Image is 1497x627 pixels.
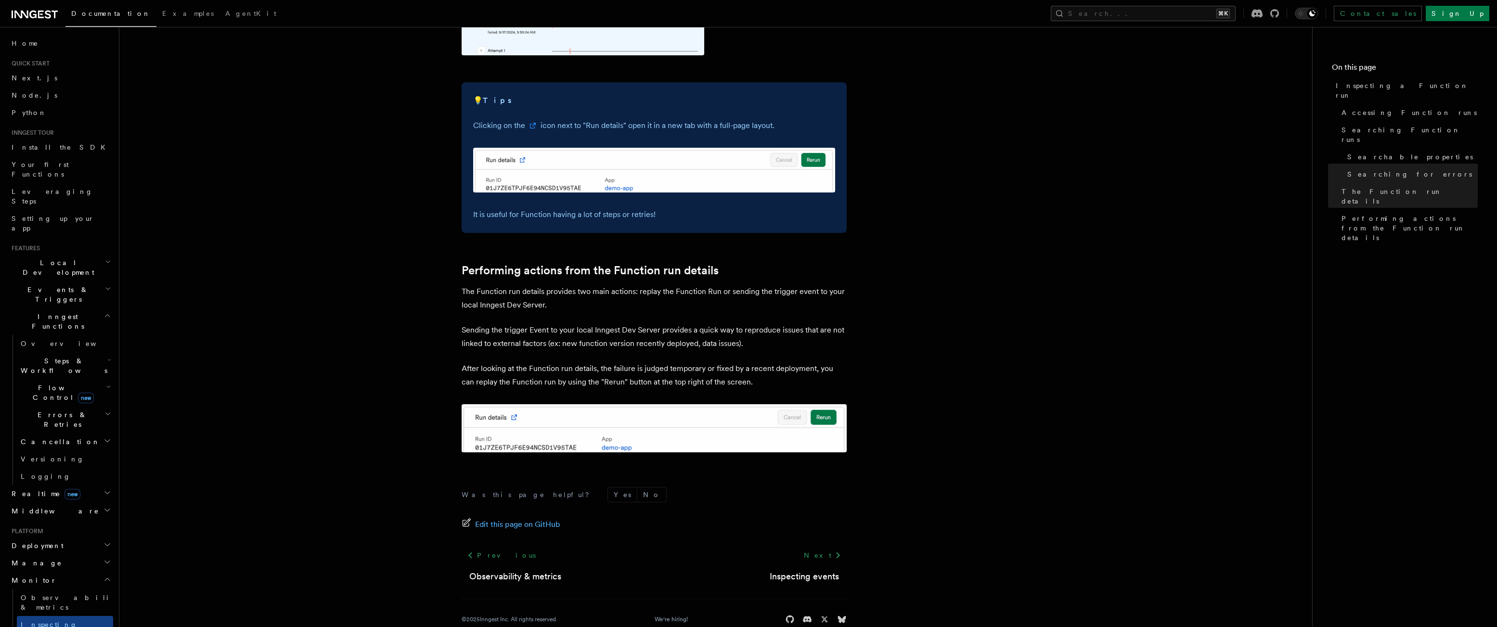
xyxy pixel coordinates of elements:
span: Inspecting a Function run [1336,81,1478,100]
h4: On this page [1332,62,1478,77]
a: Home [8,35,113,52]
button: Monitor [8,572,113,589]
span: Python [12,109,47,116]
a: Performing actions from the Function run details [1338,210,1478,246]
span: Quick start [8,60,50,67]
span: AgentKit [225,10,276,17]
button: Errors & Retries [17,406,113,433]
div: © 2025 Inngest Inc. All rights reserved. [462,615,557,623]
button: No [637,487,666,502]
span: Middleware [8,506,99,516]
span: Flow Control [17,383,106,402]
button: Flow Controlnew [17,379,113,406]
span: Setting up your app [12,215,94,232]
div: icon next to "Run details" open it in a new tab with a full-page layout. [541,119,774,132]
a: Leveraging Steps [8,183,113,210]
div: Clicking on the [473,119,525,132]
button: Steps & Workflows [17,352,113,379]
a: Examples [156,3,219,26]
a: Install the SDK [8,139,113,156]
a: AgentKit [219,3,282,26]
p: It is useful for Function having a lot of steps or retries! [473,208,835,221]
button: Events & Triggers [8,281,113,308]
a: Searchable properties [1343,148,1478,166]
button: Middleware [8,502,113,520]
span: Events & Triggers [8,285,105,304]
span: Inngest Functions [8,312,104,331]
span: Cancellation [17,437,100,447]
a: Searching for errors [1343,166,1478,183]
span: Edit this page on GitHub [475,518,560,531]
span: Logging [21,473,71,480]
p: 💡 [473,94,835,107]
button: Deployment [8,537,113,554]
a: Previous [462,547,541,564]
strong: Tips [483,96,513,105]
span: Local Development [8,258,105,277]
span: Home [12,38,39,48]
button: Toggle dark mode [1295,8,1318,19]
span: Node.js [12,91,57,99]
span: Observability & metrics [21,594,120,611]
a: Contact sales [1334,6,1422,21]
button: Yes [608,487,637,502]
button: Local Development [8,254,113,281]
a: Documentation [65,3,156,27]
a: Searching Function runs [1338,121,1478,148]
img: The rerun button is accessible in the header of the "run details" section of the Function run detail [462,404,847,452]
button: Cancellation [17,433,113,450]
a: Your first Functions [8,156,113,183]
a: Observability & metrics [17,589,113,616]
span: Searching for errors [1347,169,1472,179]
a: We're hiring! [655,615,688,623]
span: Your first Functions [12,161,69,178]
span: new [65,489,80,499]
span: Install the SDK [12,143,111,151]
p: After looking at the Function run details, the failure is judged temporary or fixed by a recent d... [462,362,847,389]
a: Next.js [8,69,113,87]
span: Overview [21,340,120,347]
a: Inspecting events [770,570,839,583]
a: Accessing Function runs [1338,104,1478,121]
button: Search...⌘K [1051,6,1236,21]
a: Inspecting a Function run [1332,77,1478,104]
span: Documentation [71,10,151,17]
div: Inngest Functions [8,335,113,485]
a: Performing actions from the Function run details [462,264,719,277]
a: Versioning [17,450,113,468]
p: Sending the trigger Event to your local Inngest Dev Server provides a quick way to reproduce issu... [462,323,847,350]
a: Sign Up [1426,6,1489,21]
span: Searching Function runs [1342,125,1478,144]
span: Manage [8,558,62,568]
span: Errors & Retries [17,410,104,429]
span: Realtime [8,489,80,499]
a: Python [8,104,113,121]
p: Was this page helpful? [462,490,596,499]
button: Inngest Functions [8,308,113,335]
span: Performing actions from the Function run details [1342,214,1478,243]
a: Observability & metrics [469,570,561,583]
a: The Function run details [1338,183,1478,210]
p: The Function run details provides two main actions: replay the Function Run or sending the trigge... [462,285,847,312]
span: Searchable properties [1347,152,1473,162]
span: Versioning [21,455,84,463]
a: Next [798,547,847,564]
span: Next.js [12,74,57,82]
span: Monitor [8,576,57,585]
span: The Function run details [1342,187,1478,206]
span: Accessing Function runs [1342,108,1477,117]
span: Platform [8,527,43,535]
span: Examples [162,10,214,17]
a: Setting up your app [8,210,113,237]
a: Overview [17,335,113,352]
span: Steps & Workflows [17,356,107,375]
span: Features [8,244,40,252]
kbd: ⌘K [1216,9,1230,18]
img: Clicking on the icon next to "Run details" open it in a new tab with a full-page layout [473,148,835,193]
span: new [78,393,94,403]
span: Leveraging Steps [12,188,93,205]
a: Node.js [8,87,113,104]
a: Logging [17,468,113,485]
button: Realtimenew [8,485,113,502]
span: Inngest tour [8,129,54,137]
